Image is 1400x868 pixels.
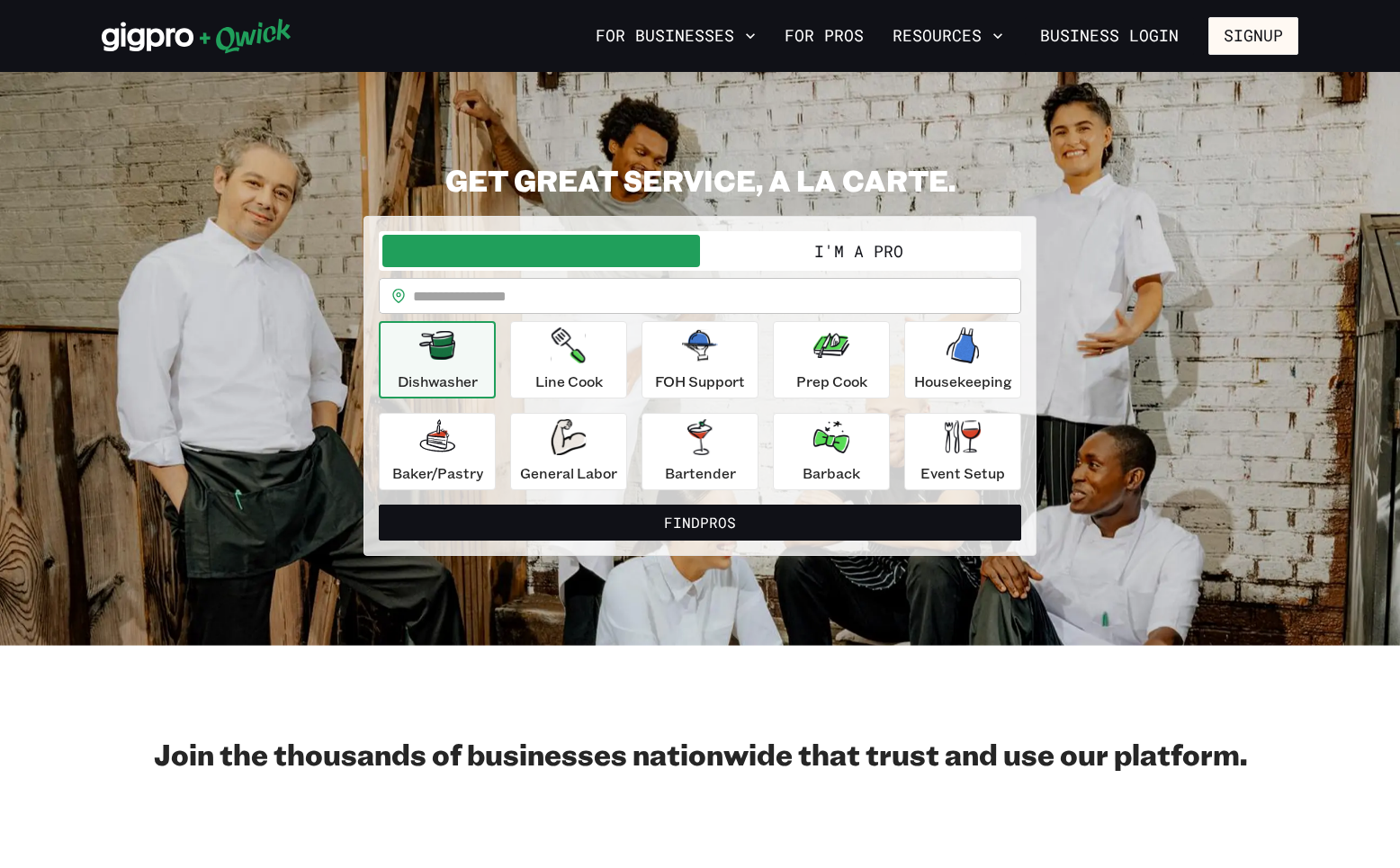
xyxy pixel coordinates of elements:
[642,413,758,490] button: Bartender
[392,462,483,484] p: Baker/Pastry
[363,162,1037,198] h2: GET GREAT SERVICE, A LA CARTE.
[535,371,603,392] p: Line Cook
[102,736,1298,772] h2: Join the thousands of businesses nationwide that trust and use our platform.
[773,321,890,398] button: Prep Cook
[588,21,763,51] button: For Businesses
[510,321,627,398] button: Line Cook
[904,413,1021,490] button: Event Setup
[379,413,496,490] button: Baker/Pastry
[655,371,745,392] p: FOH Support
[1208,17,1298,55] button: Signup
[379,505,1021,541] button: FindPros
[398,371,478,392] p: Dishwasher
[642,321,758,398] button: FOH Support
[1025,17,1194,55] a: Business Login
[665,462,736,484] p: Bartender
[520,462,617,484] p: General Labor
[379,321,496,398] button: Dishwasher
[777,21,871,51] a: For Pros
[796,371,867,392] p: Prep Cook
[510,413,627,490] button: General Labor
[700,235,1018,267] button: I'm a Pro
[914,371,1012,392] p: Housekeeping
[382,235,700,267] button: I'm a Business
[920,462,1005,484] p: Event Setup
[885,21,1010,51] button: Resources
[904,321,1021,398] button: Housekeeping
[773,413,890,490] button: Barback
[803,462,860,484] p: Barback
